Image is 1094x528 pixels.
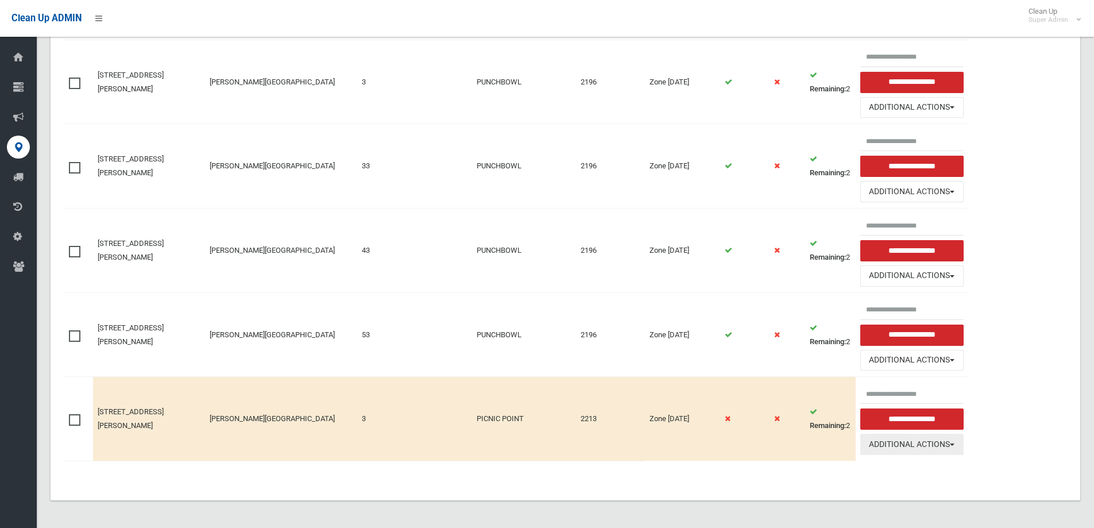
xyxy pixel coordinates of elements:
td: PICNIC POINT [472,377,577,461]
td: 2 [805,124,856,209]
td: 3 [357,377,401,461]
td: Zone [DATE] [645,292,720,377]
strong: Remaining: [810,253,846,261]
td: 2 [805,40,856,124]
td: Zone [DATE] [645,124,720,209]
td: 3 [357,40,401,124]
td: 2213 [576,377,645,461]
button: Additional Actions [860,181,964,202]
td: Zone [DATE] [645,209,720,293]
a: [STREET_ADDRESS][PERSON_NAME] [98,155,164,177]
td: [PERSON_NAME][GEOGRAPHIC_DATA] [205,40,357,124]
td: 43 [357,209,401,293]
td: 2196 [576,209,645,293]
td: [PERSON_NAME][GEOGRAPHIC_DATA] [205,124,357,209]
strong: Remaining: [810,168,846,177]
a: [STREET_ADDRESS][PERSON_NAME] [98,407,164,430]
span: Clean Up ADMIN [11,13,82,24]
td: 2196 [576,292,645,377]
td: 53 [357,292,401,377]
td: [PERSON_NAME][GEOGRAPHIC_DATA] [205,292,357,377]
td: 2 [805,377,856,461]
td: PUNCHBOWL [472,124,577,209]
a: [STREET_ADDRESS][PERSON_NAME] [98,323,164,346]
td: PUNCHBOWL [472,292,577,377]
button: Additional Actions [860,350,964,371]
a: [STREET_ADDRESS][PERSON_NAME] [98,71,164,93]
td: [PERSON_NAME][GEOGRAPHIC_DATA] [205,377,357,461]
strong: Remaining: [810,421,846,430]
button: Additional Actions [860,434,964,455]
td: Zone [DATE] [645,377,720,461]
td: Zone [DATE] [645,40,720,124]
td: [PERSON_NAME][GEOGRAPHIC_DATA] [205,209,357,293]
button: Additional Actions [860,97,964,118]
td: 2 [805,292,856,377]
span: Clean Up [1023,7,1080,24]
td: 2196 [576,40,645,124]
strong: Remaining: [810,84,846,93]
a: [STREET_ADDRESS][PERSON_NAME] [98,239,164,261]
small: Super Admin [1029,16,1068,24]
td: 2196 [576,124,645,209]
td: 2 [805,209,856,293]
td: PUNCHBOWL [472,40,577,124]
strong: Remaining: [810,337,846,346]
td: PUNCHBOWL [472,209,577,293]
td: 33 [357,124,401,209]
button: Additional Actions [860,265,964,287]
